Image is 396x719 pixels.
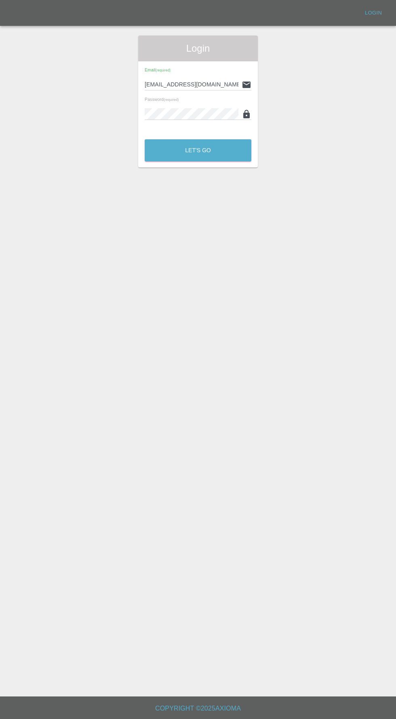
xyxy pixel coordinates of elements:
span: Email [145,67,171,72]
small: (required) [156,69,171,72]
small: (required) [164,98,179,102]
button: Let's Go [145,139,251,161]
span: Login [145,42,251,55]
h6: Copyright © 2025 Axioma [6,703,390,714]
span: Password [145,97,179,102]
a: Login [360,7,386,19]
